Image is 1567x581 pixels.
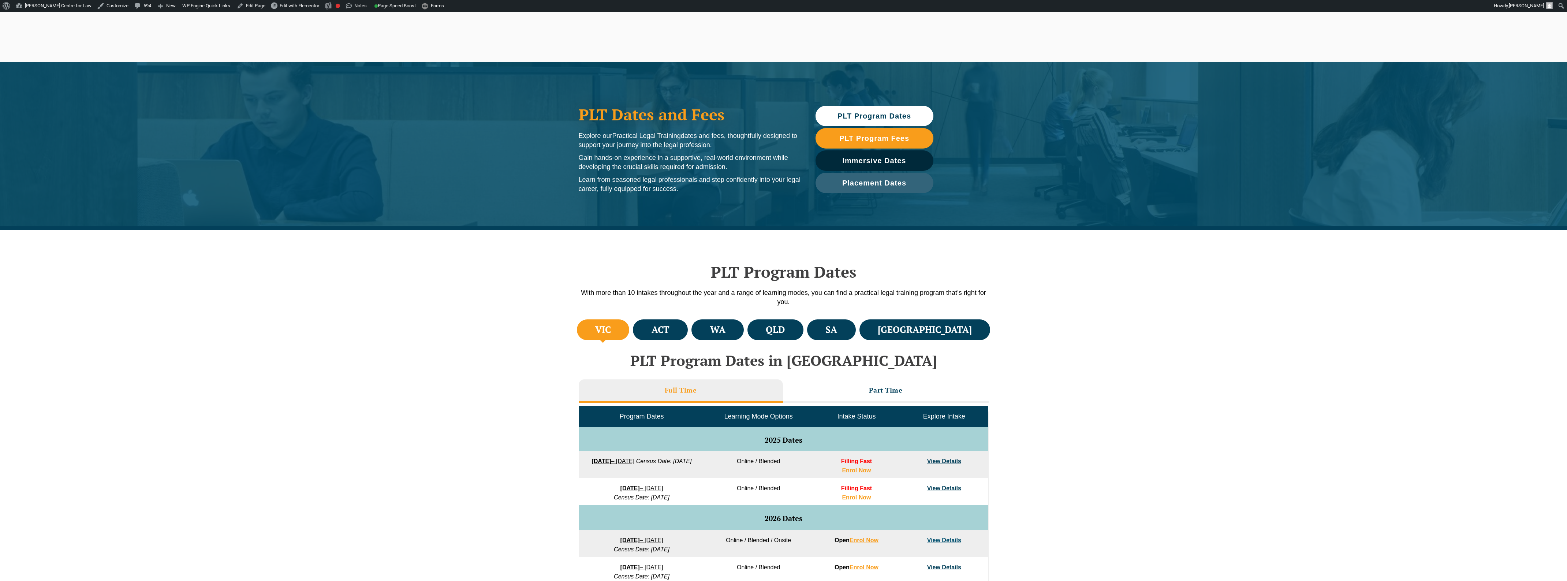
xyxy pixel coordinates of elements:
span: Placement Dates [842,179,906,187]
td: Online / Blended / Onsite [704,530,813,557]
a: View Details [927,485,961,491]
a: View Details [927,564,961,570]
span: 2025 Dates [765,435,802,445]
h4: SA [825,324,837,336]
h1: PLT Dates and Fees [579,105,801,124]
a: [DATE]– [DATE] [620,564,663,570]
span: Immersive Dates [843,157,906,164]
span: Filling Fast [841,485,872,491]
a: Placement Dates [816,173,933,193]
p: Learn from seasoned legal professionals and step confidently into your legal career, fully equipp... [579,175,801,194]
a: PLT Program Dates [816,106,933,126]
a: Enrol Now [842,467,871,473]
strong: [DATE] [592,458,611,464]
strong: [DATE] [620,537,640,543]
span: Intake Status [837,413,876,420]
h3: Part Time [869,386,903,394]
p: With more than 10 intakes throughout the year and a range of learning modes, you can find a pract... [575,288,992,307]
span: Learning Mode Options [724,413,793,420]
span: Edit with Elementor [280,3,319,8]
td: Online / Blended [704,478,813,505]
em: Census Date: [DATE] [614,546,669,552]
h4: [GEOGRAPHIC_DATA] [878,324,972,336]
a: [DATE]– [DATE] [592,458,634,464]
strong: [DATE] [620,485,640,491]
div: Focus keyphrase not set [336,4,340,8]
td: Online / Blended [704,451,813,478]
p: Gain hands-on experience in a supportive, real-world environment while developing the crucial ski... [579,153,801,172]
strong: Open [835,564,878,570]
span: 2026 Dates [765,513,802,523]
strong: Open [835,537,878,543]
a: PLT Program Fees [816,128,933,149]
a: View Details [927,458,961,464]
h4: VIC [595,324,611,336]
a: [DATE]– [DATE] [620,537,663,543]
a: Enrol Now [850,564,878,570]
a: View Details [927,537,961,543]
em: Census Date: [DATE] [614,573,669,580]
em: Census Date: [DATE] [614,494,669,501]
span: Filling Fast [841,458,872,464]
span: Program Dates [619,413,664,420]
a: Immersive Dates [816,150,933,171]
span: Explore Intake [923,413,965,420]
span: PLT Program Fees [839,135,909,142]
a: [DATE]– [DATE] [620,485,663,491]
a: Enrol Now [850,537,878,543]
a: Enrol Now [842,494,871,501]
h4: QLD [766,324,785,336]
span: PLT Program Dates [837,112,911,120]
h3: Full Time [665,386,697,394]
em: Census Date: [DATE] [636,458,692,464]
h4: WA [710,324,725,336]
p: Explore our dates and fees, thoughtfully designed to support your journey into the legal profession. [579,131,801,150]
h2: PLT Program Dates in [GEOGRAPHIC_DATA] [575,352,992,368]
span: [PERSON_NAME] [1509,3,1544,8]
h2: PLT Program Dates [575,263,992,281]
h4: ACT [652,324,669,336]
span: Practical Legal Training [612,132,681,139]
strong: [DATE] [620,564,640,570]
